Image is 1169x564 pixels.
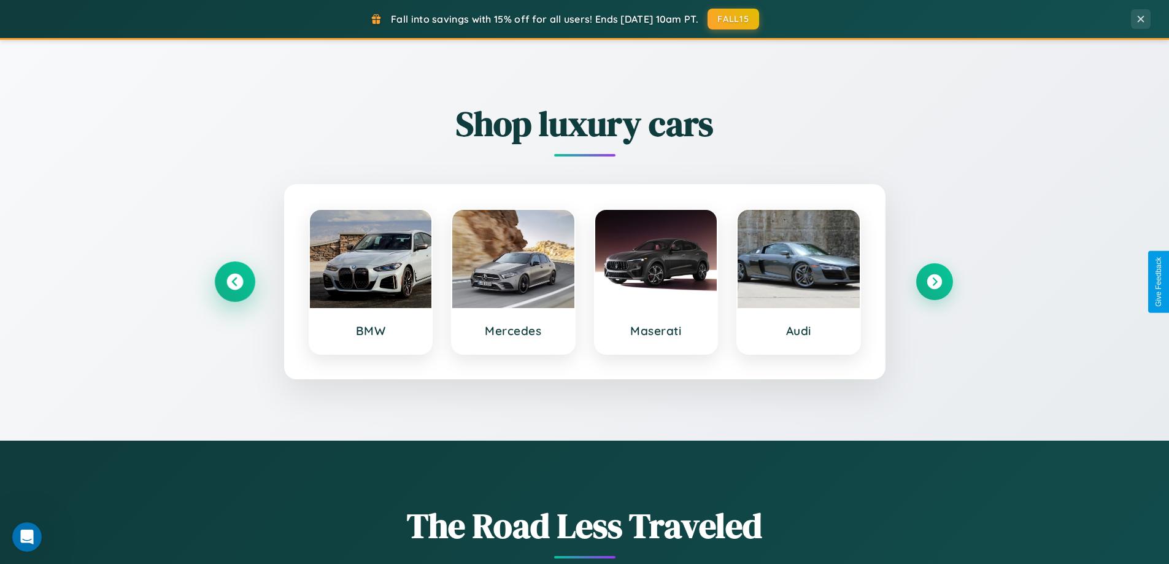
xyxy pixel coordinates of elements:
[1154,257,1163,307] div: Give Feedback
[322,323,420,338] h3: BMW
[708,9,759,29] button: FALL15
[217,100,953,147] h2: Shop luxury cars
[217,502,953,549] h1: The Road Less Traveled
[391,13,698,25] span: Fall into savings with 15% off for all users! Ends [DATE] 10am PT.
[12,522,42,552] iframe: Intercom live chat
[465,323,562,338] h3: Mercedes
[750,323,847,338] h3: Audi
[608,323,705,338] h3: Maserati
